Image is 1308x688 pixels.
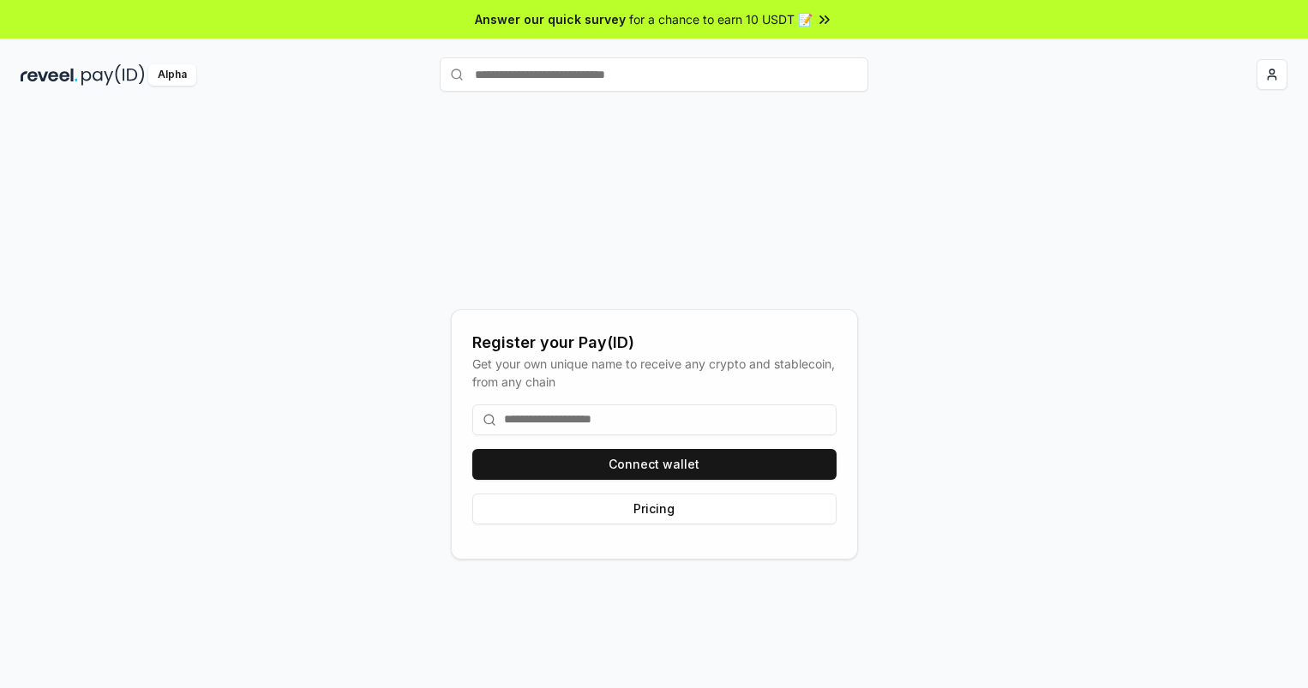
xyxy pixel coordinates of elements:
button: Pricing [472,494,837,524]
span: Answer our quick survey [475,10,626,28]
img: pay_id [81,64,145,86]
img: reveel_dark [21,64,78,86]
div: Get your own unique name to receive any crypto and stablecoin, from any chain [472,355,837,391]
span: for a chance to earn 10 USDT 📝 [629,10,813,28]
div: Register your Pay(ID) [472,331,837,355]
button: Connect wallet [472,449,837,480]
div: Alpha [148,64,196,86]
